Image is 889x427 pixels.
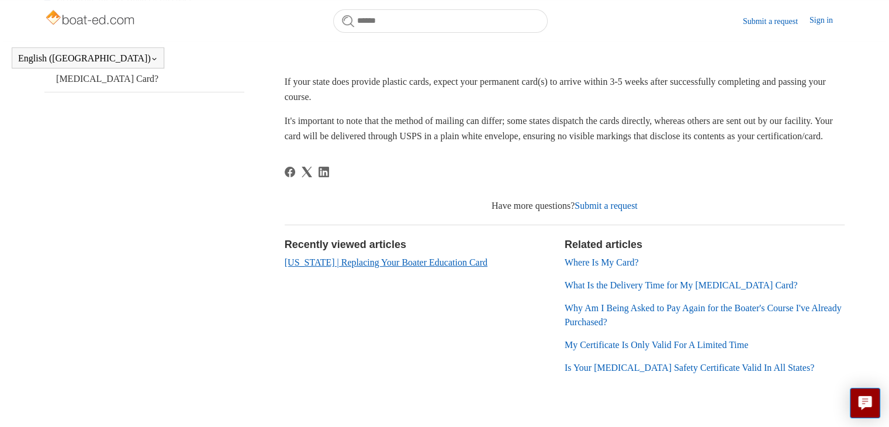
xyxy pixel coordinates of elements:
[565,363,814,373] a: Is Your [MEDICAL_DATA] Safety Certificate Valid In All States?
[333,9,548,33] input: Search
[575,201,638,211] a: Submit a request
[319,167,329,177] svg: Share this page on LinkedIn
[44,7,137,30] img: Boat-Ed Help Center home page
[285,237,553,253] h2: Recently viewed articles
[810,14,845,28] a: Sign in
[302,167,312,177] svg: Share this page on X Corp
[565,303,842,327] a: Why Am I Being Asked to Pay Again for the Boater's Course I've Already Purchased?
[743,15,810,27] a: Submit a request
[285,199,845,213] div: Have more questions?
[285,167,295,177] svg: Share this page on Facebook
[565,280,798,290] a: What Is the Delivery Time for My [MEDICAL_DATA] Card?
[285,257,487,267] a: [US_STATE] | Replacing Your Boater Education Card
[18,53,158,64] button: English ([GEOGRAPHIC_DATA])
[285,113,845,143] p: It's important to note that the method of mailing can differ; some states dispatch the cards dire...
[565,237,845,253] h2: Related articles
[565,257,639,267] a: Where Is My Card?
[565,340,748,350] a: My Certificate Is Only Valid For A Limited Time
[319,167,329,177] a: LinkedIn
[302,167,312,177] a: X Corp
[285,74,845,104] p: If your state does provide plastic cards, expect your permanent card(s) to arrive within 3-5 week...
[850,388,880,418] button: Live chat
[285,167,295,177] a: Facebook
